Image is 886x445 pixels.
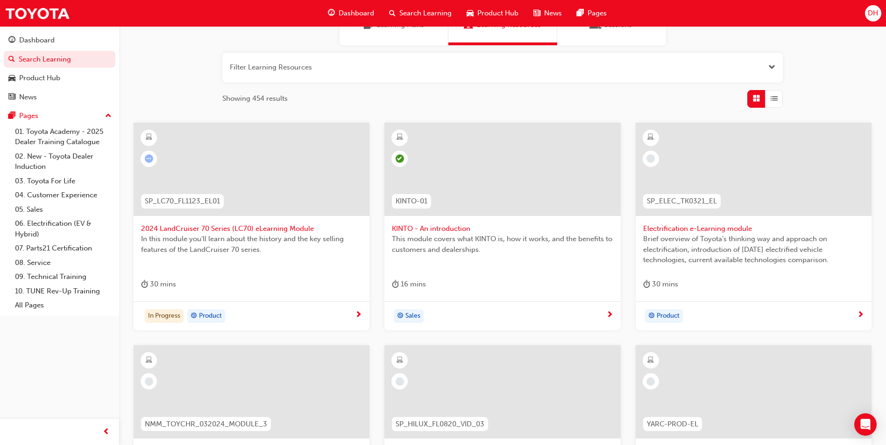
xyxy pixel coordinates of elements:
[145,154,153,163] span: learningRecordVerb_ATTEMPT-icon
[477,8,518,19] span: Product Hub
[544,8,562,19] span: News
[11,174,115,188] a: 03. Toyota For Life
[141,234,362,255] span: In this module you'll learn about the history and the key selling features of the LandCruiser 70 ...
[145,377,153,386] span: learningRecordVerb_NONE-icon
[11,188,115,202] a: 04. Customer Experience
[854,413,877,436] div: Open Intercom Messenger
[11,256,115,270] a: 08. Service
[339,8,374,19] span: Dashboard
[399,8,452,19] span: Search Learning
[19,35,55,46] div: Dashboard
[8,74,15,83] span: car-icon
[647,196,717,207] span: SP_ELEC_TK0321_EL
[145,196,220,207] span: SP_LC70_FL1123_EL01
[11,216,115,241] a: 06. Electrification (EV & Hybrid)
[606,311,613,320] span: next-icon
[753,93,760,104] span: Grid
[657,311,680,321] span: Product
[646,377,655,386] span: learningRecordVerb_NONE-icon
[382,4,459,23] a: search-iconSearch Learning
[591,20,601,30] span: Sessions
[4,70,115,87] a: Product Hub
[11,202,115,217] a: 05. Sales
[355,311,362,320] span: next-icon
[396,377,404,386] span: learningRecordVerb_NONE-icon
[4,107,115,125] button: Pages
[141,278,148,290] span: duration-icon
[648,310,655,322] span: target-icon
[397,310,404,322] span: target-icon
[396,154,404,163] span: learningRecordVerb_PASS-icon
[11,298,115,313] a: All Pages
[526,4,569,23] a: news-iconNews
[397,355,403,367] span: learningResourceType_ELEARNING-icon
[103,426,110,438] span: prev-icon
[8,93,15,102] span: news-icon
[19,111,38,121] div: Pages
[647,132,654,144] span: learningResourceType_ELEARNING-icon
[141,223,362,234] span: 2024 LandCruiser 70 Series (LC70) eLearning Module
[389,7,396,19] span: search-icon
[868,8,878,19] span: DH
[105,110,112,122] span: up-icon
[146,132,152,144] span: learningResourceType_ELEARNING-icon
[405,311,420,321] span: Sales
[199,311,222,321] span: Product
[384,123,620,331] a: KINTO-01KINTO - An introductionThis module covers what KINTO is, how it works, and the benefits t...
[145,309,184,323] div: In Progress
[222,93,288,104] span: Showing 454 results
[19,92,37,103] div: News
[11,284,115,299] a: 10. TUNE Rev-Up Training
[396,419,484,430] span: SP_HILUX_FL0820_VID_03
[464,20,473,30] span: Learning Resources
[4,32,115,49] a: Dashboard
[4,30,115,107] button: DashboardSearch LearningProduct HubNews
[392,278,399,290] span: duration-icon
[8,36,15,45] span: guage-icon
[141,278,176,290] div: 30 mins
[569,4,614,23] a: pages-iconPages
[4,89,115,106] a: News
[768,62,775,73] button: Open the filter
[533,7,540,19] span: news-icon
[467,7,474,19] span: car-icon
[134,123,369,331] a: SP_LC70_FL1123_EL012024 LandCruiser 70 Series (LC70) eLearning ModuleIn this module you'll learn ...
[19,73,60,83] div: Product Hub
[146,355,152,367] span: learningResourceType_ELEARNING-icon
[4,51,115,68] a: Search Learning
[643,234,864,265] span: Brief overview of Toyota’s thinking way and approach on electrification, introduction of [DATE] e...
[8,112,15,120] span: pages-icon
[397,132,403,144] span: learningResourceType_ELEARNING-icon
[363,20,373,30] span: Learning Plans
[11,149,115,174] a: 02. New - Toyota Dealer Induction
[5,3,70,24] img: Trak
[643,278,678,290] div: 30 mins
[392,234,613,255] span: This module covers what KINTO is, how it works, and the benefits to customers and dealerships.
[643,278,650,290] span: duration-icon
[647,355,654,367] span: learningResourceType_ELEARNING-icon
[646,154,655,163] span: learningRecordVerb_NONE-icon
[145,419,267,430] span: NMM_TOYCHR_032024_MODULE_3
[8,56,15,64] span: search-icon
[11,125,115,149] a: 01. Toyota Academy - 2025 Dealer Training Catalogue
[392,223,613,234] span: KINTO - An introduction
[320,4,382,23] a: guage-iconDashboard
[392,278,426,290] div: 16 mins
[577,7,584,19] span: pages-icon
[459,4,526,23] a: car-iconProduct Hub
[771,93,778,104] span: List
[191,310,197,322] span: target-icon
[647,419,698,430] span: YARC-PROD-EL
[588,8,607,19] span: Pages
[11,270,115,284] a: 09. Technical Training
[857,311,864,320] span: next-icon
[865,5,881,21] button: DH
[11,241,115,256] a: 07. Parts21 Certification
[643,223,864,234] span: Electrification e-Learning module
[636,123,872,331] a: SP_ELEC_TK0321_ELElectrification e-Learning moduleBrief overview of Toyota’s thinking way and app...
[328,7,335,19] span: guage-icon
[396,196,427,207] span: KINTO-01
